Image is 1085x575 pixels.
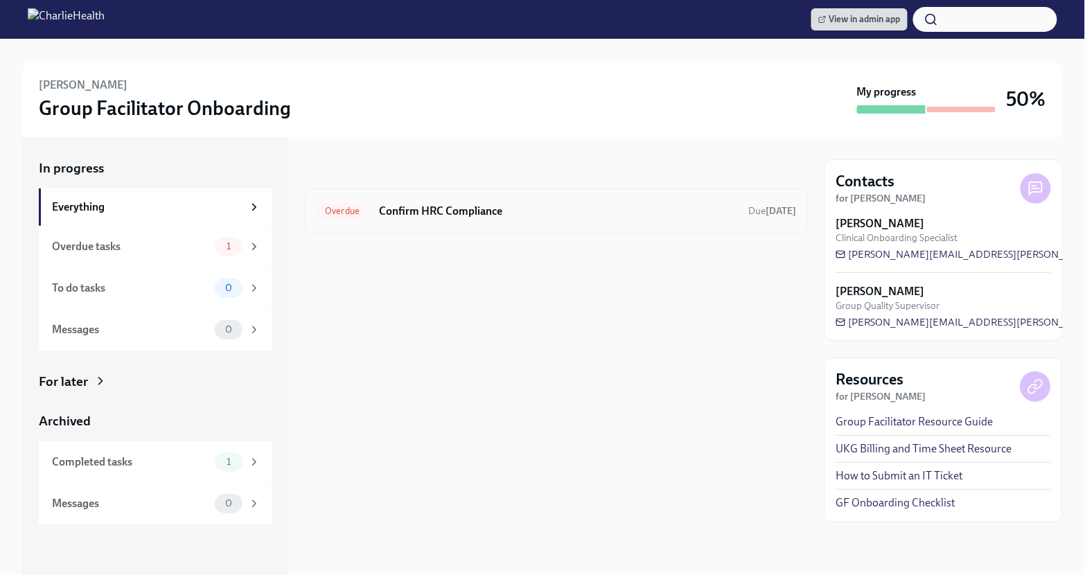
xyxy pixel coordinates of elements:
a: For later [39,373,272,391]
span: 0 [217,498,240,508]
strong: [DATE] [766,205,796,217]
div: Messages [52,322,209,337]
span: Overdue [317,206,368,216]
a: Messages0 [39,309,272,351]
span: 1 [218,241,239,251]
h6: [PERSON_NAME] [39,78,127,93]
a: In progress [39,159,272,177]
strong: for [PERSON_NAME] [836,193,926,204]
div: Everything [52,200,242,215]
strong: [PERSON_NAME] [836,284,925,299]
a: How to Submit an IT Ticket [836,468,963,484]
a: To do tasks0 [39,267,272,309]
a: Archived [39,412,272,430]
img: CharlieHealth [28,8,105,30]
span: View in admin app [818,12,901,26]
h6: Confirm HRC Compliance [379,204,737,219]
a: Completed tasks1 [39,441,272,483]
a: Messages0 [39,483,272,524]
a: OverdueConfirm HRC ComplianceDue[DATE] [317,200,796,222]
h3: Group Facilitator Onboarding [39,96,291,121]
span: September 8th, 2025 10:00 [748,204,796,218]
a: Overdue tasks1 [39,226,272,267]
span: Due [748,205,796,217]
div: Completed tasks [52,454,209,470]
a: GF Onboarding Checklist [836,495,955,511]
div: To do tasks [52,281,209,296]
span: 0 [217,283,240,293]
a: View in admin app [811,8,908,30]
strong: for [PERSON_NAME] [836,391,926,402]
span: 1 [218,457,239,467]
a: UKG Billing and Time Sheet Resource [836,441,1012,457]
span: Clinical Onboarding Specialist [836,231,958,245]
span: Group Quality Supervisor [836,299,940,312]
h4: Resources [836,369,904,390]
div: Messages [52,496,209,511]
h4: Contacts [836,171,895,192]
div: For later [39,373,88,391]
span: 0 [217,324,240,335]
strong: [PERSON_NAME] [836,216,925,231]
h3: 50% [1007,87,1046,112]
strong: My progress [857,85,917,100]
a: Group Facilitator Resource Guide [836,414,994,430]
div: Overdue tasks [52,239,209,254]
div: In progress [305,159,370,177]
a: Everything [39,188,272,226]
